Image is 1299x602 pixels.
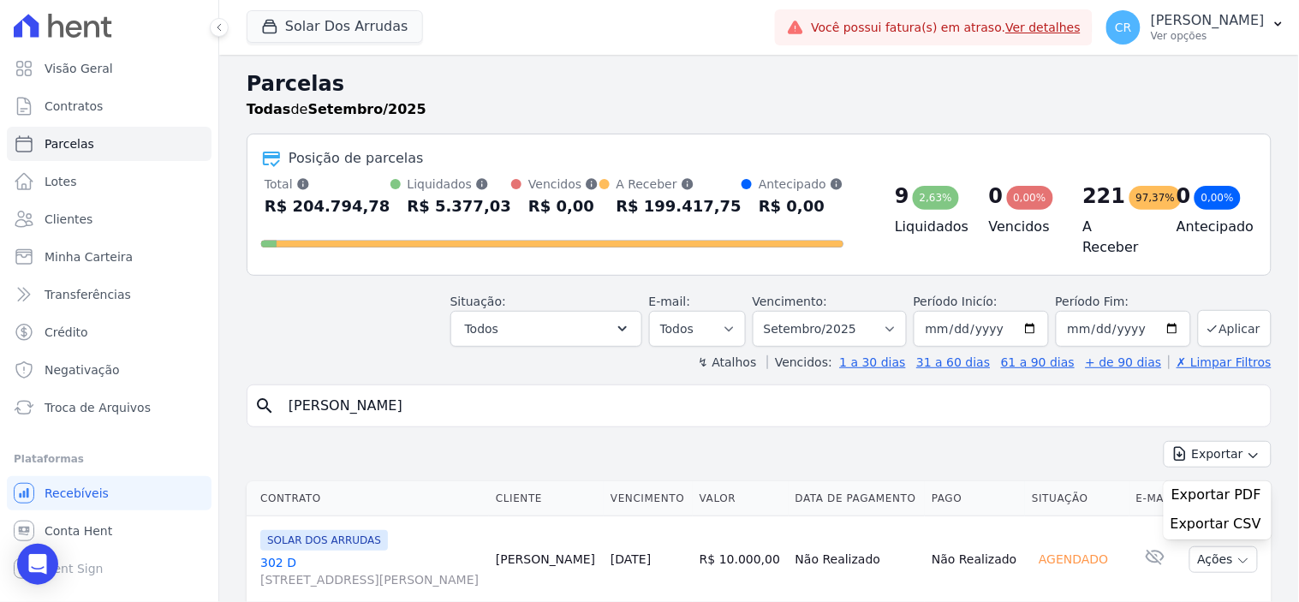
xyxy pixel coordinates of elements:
button: Todos [450,311,642,347]
span: Todos [465,319,498,339]
a: Parcelas [7,127,212,161]
span: Troca de Arquivos [45,399,151,416]
a: 1 a 30 dias [840,355,906,369]
span: Lotes [45,173,77,190]
label: Situação: [450,295,506,308]
a: Recebíveis [7,476,212,510]
div: Vencidos [528,176,599,193]
div: Liquidados [408,176,511,193]
a: Ver detalhes [1006,21,1082,34]
span: Exportar CSV [1171,516,1261,533]
span: Recebíveis [45,485,109,502]
div: R$ 204.794,78 [265,193,390,220]
div: 221 [1083,182,1126,210]
div: Total [265,176,390,193]
label: Vencimento: [753,295,827,308]
div: 0,00% [1007,186,1053,210]
th: Vencimento [604,481,693,516]
p: de [247,99,426,120]
div: 0,00% [1195,186,1241,210]
button: CR [PERSON_NAME] Ver opções [1093,3,1299,51]
div: R$ 5.377,03 [408,193,511,220]
a: 302 D[STREET_ADDRESS][PERSON_NAME] [260,554,482,588]
div: 97,37% [1129,186,1183,210]
label: ↯ Atalhos [698,355,756,369]
a: Exportar CSV [1171,516,1265,536]
span: Minha Carteira [45,248,133,265]
i: search [254,396,275,416]
strong: Setembro/2025 [308,101,426,117]
a: Lotes [7,164,212,199]
a: Contratos [7,89,212,123]
th: Valor [693,481,789,516]
label: Vencidos: [767,355,832,369]
th: Cliente [489,481,604,516]
th: Data de Pagamento [789,481,925,516]
span: Clientes [45,211,92,228]
div: 0 [989,182,1004,210]
a: Crédito [7,315,212,349]
strong: Todas [247,101,291,117]
span: Você possui fatura(s) em atraso. [811,19,1081,37]
a: 31 a 60 dias [916,355,990,369]
span: CR [1115,21,1132,33]
span: Crédito [45,324,88,341]
button: Aplicar [1198,310,1272,347]
a: Troca de Arquivos [7,390,212,425]
div: Antecipado [759,176,843,193]
div: R$ 0,00 [759,193,843,220]
span: Exportar PDF [1171,486,1261,504]
div: R$ 0,00 [528,193,599,220]
input: Buscar por nome do lote ou do cliente [278,389,1264,423]
a: Clientes [7,202,212,236]
span: Visão Geral [45,60,113,77]
button: Ações [1189,546,1258,573]
h2: Parcelas [247,69,1272,99]
div: 9 [895,182,909,210]
a: [DATE] [611,552,651,566]
p: Ver opções [1151,29,1265,43]
span: Negativação [45,361,120,378]
a: Negativação [7,353,212,387]
div: Open Intercom Messenger [17,544,58,585]
th: Pago [925,481,1025,516]
label: Período Fim: [1056,293,1191,311]
div: Posição de parcelas [289,148,424,169]
div: Agendado [1032,547,1115,571]
div: 0 [1177,182,1191,210]
a: Transferências [7,277,212,312]
a: Visão Geral [7,51,212,86]
a: 61 a 90 dias [1001,355,1075,369]
h4: A Receber [1083,217,1150,258]
a: Conta Hent [7,514,212,548]
button: Exportar [1164,441,1272,468]
th: Contrato [247,481,489,516]
span: Conta Hent [45,522,112,539]
th: E-mail [1129,481,1182,516]
label: E-mail: [649,295,691,308]
a: + de 90 dias [1086,355,1162,369]
div: 2,63% [913,186,959,210]
span: Transferências [45,286,131,303]
label: Período Inicío: [914,295,998,308]
th: Situação [1025,481,1129,516]
div: A Receber [617,176,742,193]
a: ✗ Limpar Filtros [1169,355,1272,369]
h4: Vencidos [989,217,1056,237]
span: SOLAR DOS ARRUDAS [260,530,388,551]
span: Contratos [45,98,103,115]
p: [PERSON_NAME] [1151,12,1265,29]
div: Plataformas [14,449,205,469]
a: Exportar PDF [1171,486,1265,507]
div: R$ 199.417,75 [617,193,742,220]
h4: Antecipado [1177,217,1243,237]
span: Parcelas [45,135,94,152]
a: Minha Carteira [7,240,212,274]
span: [STREET_ADDRESS][PERSON_NAME] [260,571,482,588]
h4: Liquidados [895,217,962,237]
button: Solar Dos Arrudas [247,10,423,43]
